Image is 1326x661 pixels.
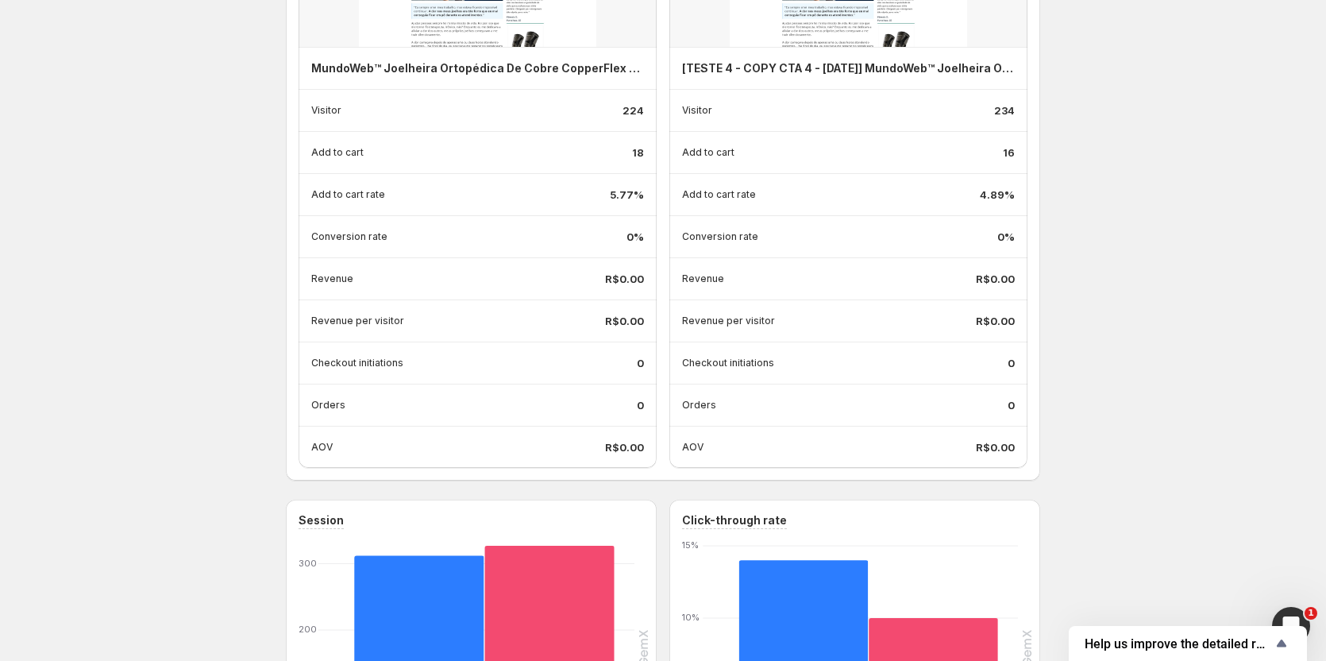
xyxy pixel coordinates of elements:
p: AOV [311,441,333,454]
p: 4.89% [980,187,1015,203]
p: R$0.00 [976,313,1015,329]
p: Conversion rate [682,230,758,243]
p: 0% [626,229,644,245]
p: Conversion rate [311,230,387,243]
p: 0 [637,397,644,413]
p: 0 [637,355,644,371]
p: 224 [623,102,644,118]
p: R$0.00 [605,439,644,455]
p: Orders [311,399,345,412]
button: Show survey - Help us improve the detailed report for A/B campaigns [1085,634,1291,653]
p: R$0.00 [976,439,1015,455]
p: R$0.00 [976,271,1015,287]
p: Add to cart [682,146,734,159]
p: Add to cart [311,146,364,159]
p: Add to cart rate [682,188,756,201]
p: Revenue [311,273,353,285]
p: Add to cart rate [311,188,385,201]
h4: [TESTE 4 - COPY CTA 4 - [DATE]] MundoWeb™ Joelheira Ortopédica De Cobre CopperFlex - A3 [682,60,1015,76]
text: 10% [682,612,700,623]
p: R$0.00 [605,271,644,287]
p: 0 [1008,397,1015,413]
text: 300 [299,558,317,569]
p: Checkout initiations [311,357,403,369]
p: Revenue [682,273,724,285]
text: 15% [682,539,699,551]
p: 16 [1003,145,1015,160]
h3: Session [299,512,344,528]
p: Revenue per visitor [311,315,404,327]
p: R$0.00 [605,313,644,329]
h4: MundoWeb™ Joelheira Ortopédica De Cobre CopperFlex - A3 [311,60,644,76]
p: 234 [994,102,1015,118]
p: Orders [682,399,716,412]
p: 0% [997,229,1015,245]
p: 5.77% [610,187,644,203]
iframe: Intercom live chat [1272,607,1310,645]
span: 1 [1305,607,1317,620]
text: 200 [299,624,317,635]
p: AOV [682,441,703,454]
p: Revenue per visitor [682,315,775,327]
p: Visitor [682,104,712,117]
h3: Click-through rate [682,512,787,528]
span: Help us improve the detailed report for A/B campaigns [1085,636,1272,651]
p: Visitor [311,104,341,117]
p: Checkout initiations [682,357,774,369]
p: 0 [1008,355,1015,371]
p: 18 [632,145,644,160]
